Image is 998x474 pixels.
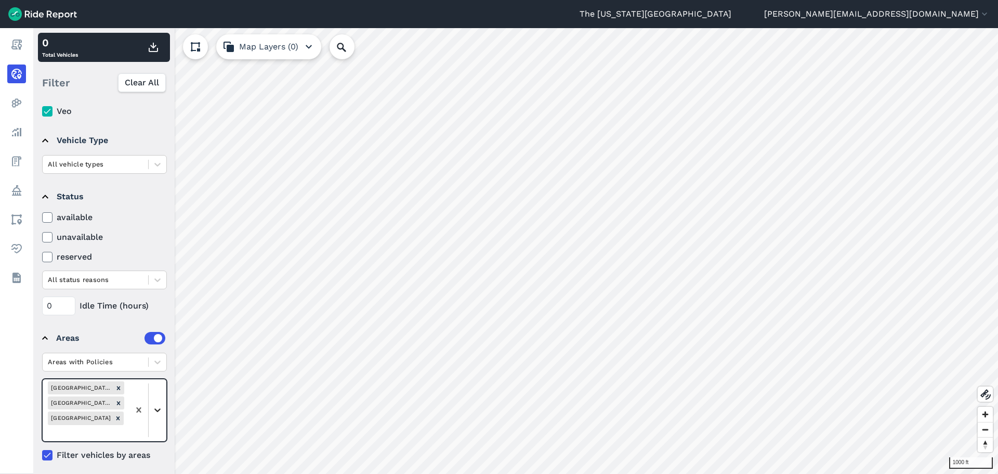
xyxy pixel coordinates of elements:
div: [GEOGRAPHIC_DATA] Garage [48,396,113,409]
a: The [US_STATE][GEOGRAPHIC_DATA] [580,8,731,20]
summary: Vehicle Type [42,126,165,155]
button: Reset bearing to north [978,437,993,452]
div: Remove 12th Ave Parking Garage [113,396,124,409]
img: Ride Report [8,7,77,21]
div: Total Vehicles [42,35,78,60]
a: Realtime [7,65,26,83]
a: Analyze [7,123,26,142]
summary: Areas [42,324,165,353]
button: Zoom in [978,407,993,422]
div: Areas [56,332,165,344]
a: Fees [7,152,26,171]
button: Clear All [118,73,166,92]
input: Search Location or Vehicles [330,34,371,59]
button: Map Layers (0) [216,34,321,59]
label: Filter vehicles by areas [42,449,167,462]
a: Health [7,239,26,258]
div: 0 [42,35,78,50]
div: Idle Time (hours) [42,297,167,315]
a: Datasets [7,268,26,287]
div: Remove 11th Ave Parking Garage [113,381,124,394]
button: [PERSON_NAME][EMAIL_ADDRESS][DOMAIN_NAME] [764,8,990,20]
label: reserved [42,251,167,263]
div: 1000 ft [949,457,993,469]
canvas: Map [33,28,998,474]
a: Heatmaps [7,94,26,112]
div: Filter [38,67,170,99]
label: available [42,211,167,224]
summary: Status [42,182,165,211]
a: Policy [7,181,26,200]
a: Report [7,35,26,54]
label: Veo [42,105,167,118]
label: unavailable [42,231,167,244]
div: [GEOGRAPHIC_DATA] [48,412,112,425]
div: [GEOGRAPHIC_DATA] Garage [48,381,113,394]
span: Clear All [125,76,159,89]
div: Remove 9th Ave East Parking Garage [112,412,124,425]
button: Zoom out [978,422,993,437]
a: Areas [7,210,26,229]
